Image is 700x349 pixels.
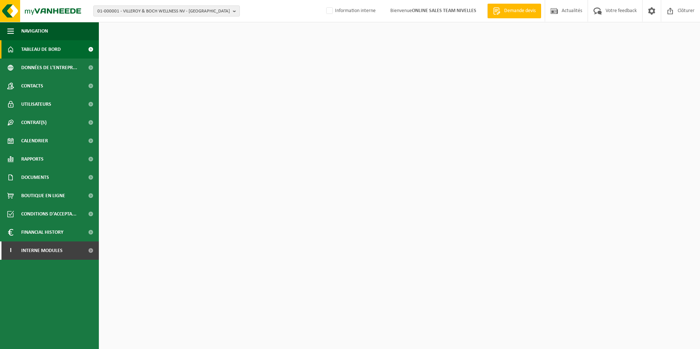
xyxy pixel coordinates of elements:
[21,132,48,150] span: Calendrier
[93,5,240,16] button: 01-000001 - VILLEROY & BOCH WELLNESS NV - [GEOGRAPHIC_DATA]
[21,205,77,223] span: Conditions d'accepta...
[21,187,65,205] span: Boutique en ligne
[487,4,541,18] a: Demande devis
[325,5,376,16] label: Information interne
[21,40,61,59] span: Tableau de bord
[97,6,230,17] span: 01-000001 - VILLEROY & BOCH WELLNESS NV - [GEOGRAPHIC_DATA]
[21,22,48,40] span: Navigation
[21,241,63,260] span: Interne modules
[412,8,476,14] strong: ONLINE SALES TEAM NIVELLES
[21,168,49,187] span: Documents
[21,95,51,113] span: Utilisateurs
[21,77,43,95] span: Contacts
[21,150,44,168] span: Rapports
[502,7,537,15] span: Demande devis
[21,223,63,241] span: Financial History
[21,113,46,132] span: Contrat(s)
[7,241,14,260] span: I
[21,59,77,77] span: Données de l'entrepr...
